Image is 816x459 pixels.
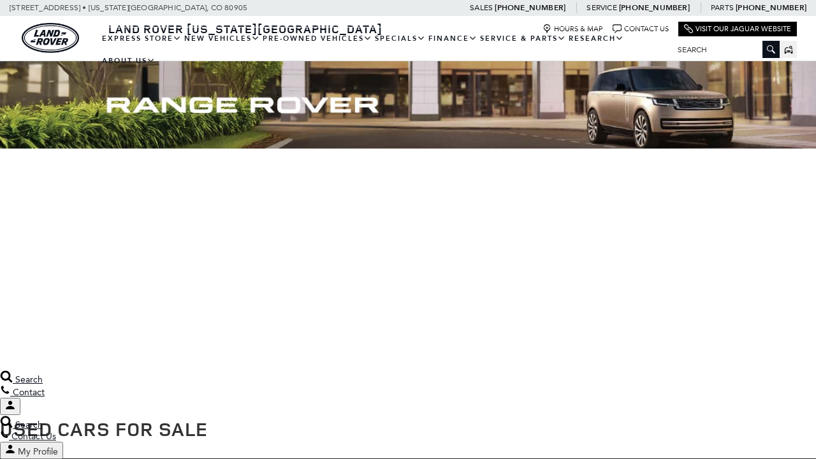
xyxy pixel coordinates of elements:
[374,27,427,50] a: Specials
[479,27,567,50] a: Service & Parts
[101,27,668,72] nav: Main Navigation
[613,24,669,34] a: Contact Us
[586,3,616,12] span: Service
[668,42,780,57] input: Search
[567,27,625,50] a: Research
[22,23,79,53] img: Land Rover
[101,27,183,50] a: EXPRESS STORE
[13,387,45,398] span: Contact
[15,374,43,385] span: Search
[183,27,261,50] a: New Vehicles
[18,446,58,457] span: My Profile
[261,27,374,50] a: Pre-Owned Vehicles
[427,27,479,50] a: Finance
[543,24,603,34] a: Hours & Map
[470,3,493,12] span: Sales
[101,50,157,72] a: About Us
[10,3,247,12] a: [STREET_ADDRESS] • [US_STATE][GEOGRAPHIC_DATA], CO 80905
[15,419,43,430] span: Search
[736,3,806,13] a: [PHONE_NUMBER]
[495,3,565,13] a: [PHONE_NUMBER]
[108,21,382,36] span: Land Rover [US_STATE][GEOGRAPHIC_DATA]
[101,21,390,36] a: Land Rover [US_STATE][GEOGRAPHIC_DATA]
[22,23,79,53] a: land-rover
[619,3,690,13] a: [PHONE_NUMBER]
[684,24,791,34] a: Visit Our Jaguar Website
[711,3,734,12] span: Parts
[11,431,56,442] span: Contact Us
